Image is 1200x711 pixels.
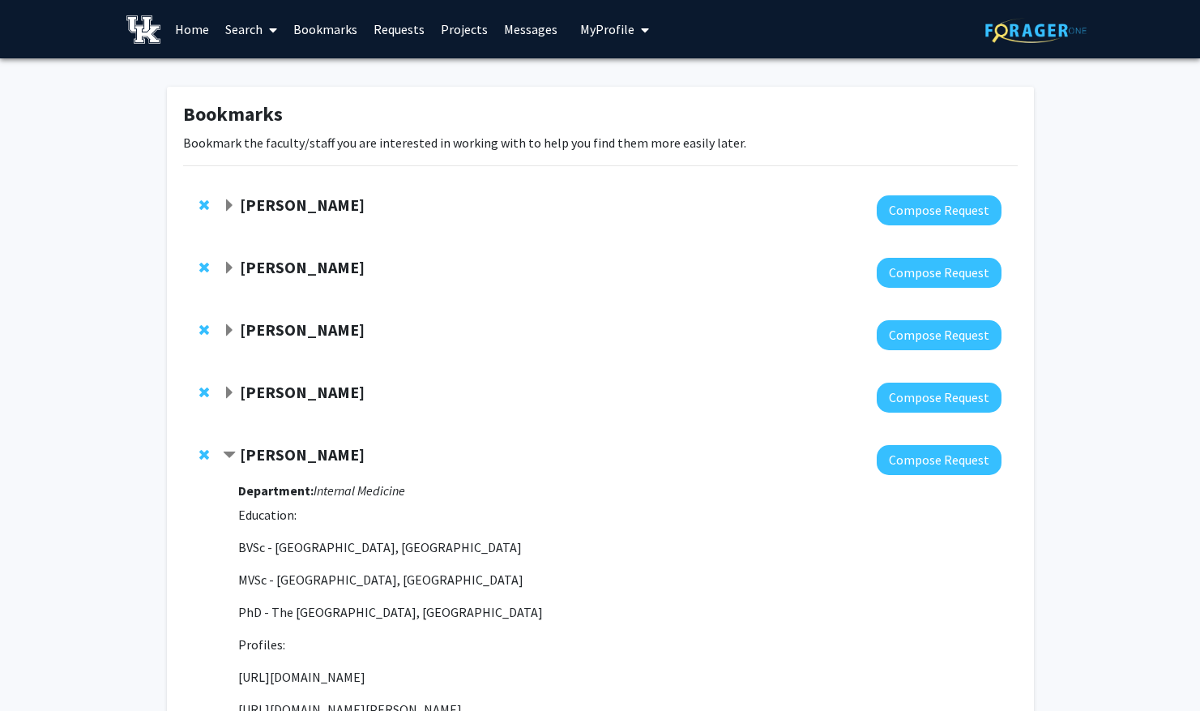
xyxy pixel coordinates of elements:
[285,1,365,58] a: Bookmarks
[240,444,365,465] strong: [PERSON_NAME]
[238,538,1001,557] p: BVSc - [GEOGRAPHIC_DATA], [GEOGRAPHIC_DATA]
[126,15,161,44] img: University of Kentucky Logo
[877,320,1001,350] button: Compose Request to Ioannis Papazoglou
[183,133,1018,152] p: Bookmark the faculty/staff you are interested in working with to help you find them more easily l...
[199,386,209,399] span: Remove Sarah D'Orazio from bookmarks
[238,602,1001,622] p: PhD - The [GEOGRAPHIC_DATA], [GEOGRAPHIC_DATA]
[199,199,209,212] span: Remove Kenneth Campbell from bookmarks
[12,638,69,699] iframe: Chat
[223,262,236,275] span: Expand John D'Orazio Bookmark
[223,199,236,212] span: Expand Kenneth Campbell Bookmark
[223,449,236,462] span: Contract Sathya Velmurugan Bookmark
[580,21,634,37] span: My Profile
[240,195,365,215] strong: [PERSON_NAME]
[238,482,314,499] strong: Department:
[238,505,1001,525] p: Education:
[238,667,1001,687] p: [URL][DOMAIN_NAME]
[985,18,1087,43] img: ForagerOne Logo
[199,261,209,274] span: Remove John D'Orazio from bookmarks
[877,258,1001,288] button: Compose Request to John D'Orazio
[183,103,1018,126] h1: Bookmarks
[877,195,1001,225] button: Compose Request to Kenneth Campbell
[365,1,433,58] a: Requests
[167,1,217,58] a: Home
[199,323,209,336] span: Remove Ioannis Papazoglou from bookmarks
[238,635,1001,654] p: Profiles:
[496,1,566,58] a: Messages
[877,383,1001,413] button: Compose Request to Sarah D'Orazio
[877,445,1001,475] button: Compose Request to Sathya Velmurugan
[314,482,405,499] i: Internal Medicine
[238,570,1001,589] p: MVSc - [GEOGRAPHIC_DATA], [GEOGRAPHIC_DATA]
[223,387,236,400] span: Expand Sarah D'Orazio Bookmark
[240,257,365,277] strong: [PERSON_NAME]
[217,1,285,58] a: Search
[240,382,365,402] strong: [PERSON_NAME]
[433,1,496,58] a: Projects
[199,448,209,461] span: Remove Sathya Velmurugan from bookmarks
[223,324,236,337] span: Expand Ioannis Papazoglou Bookmark
[240,319,365,340] strong: [PERSON_NAME]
